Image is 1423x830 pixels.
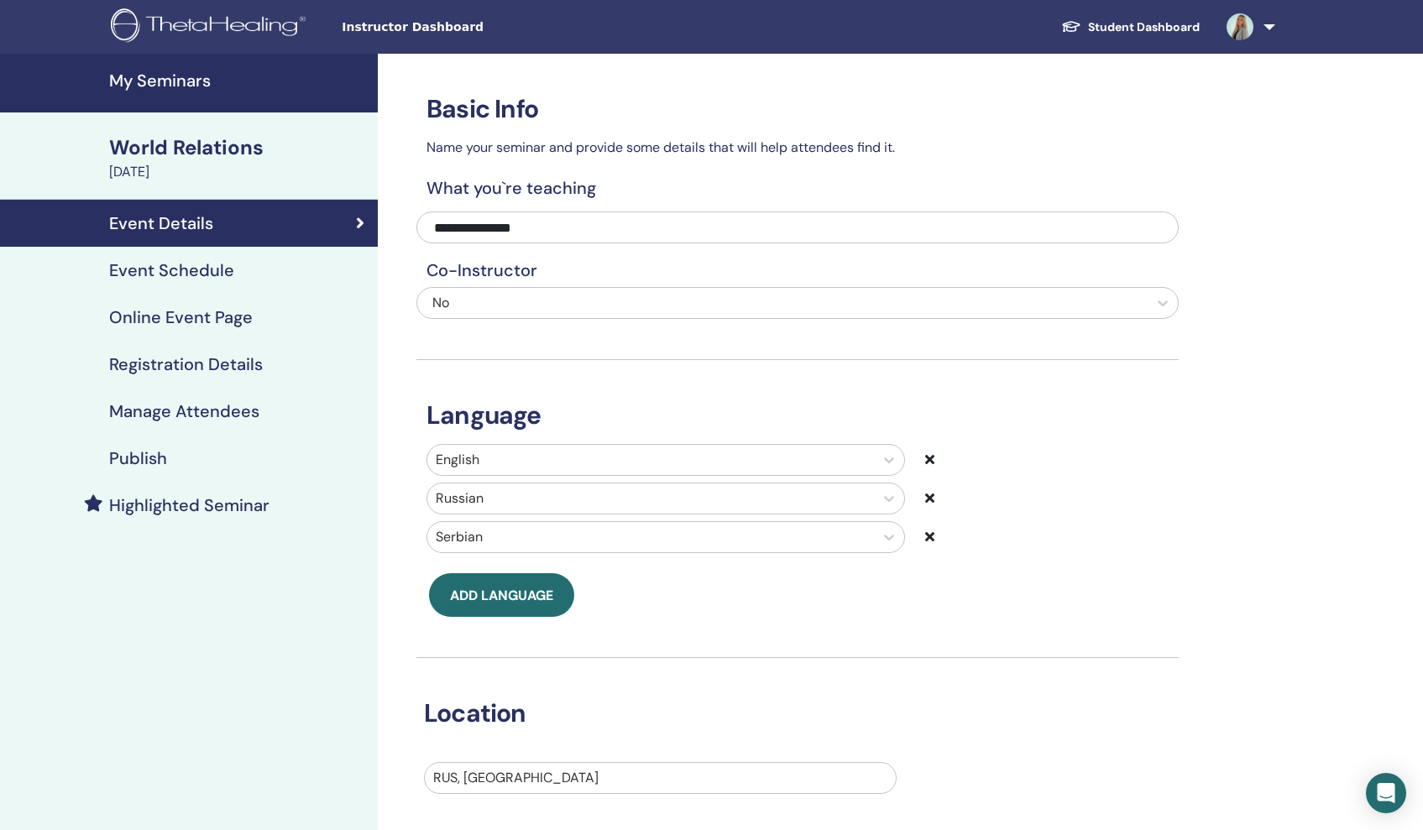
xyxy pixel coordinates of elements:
h4: Co-Instructor [416,260,1179,280]
h4: Publish [109,448,167,468]
h4: My Seminars [109,70,368,91]
h3: Location [414,698,1156,728]
a: Student Dashboard [1048,12,1213,43]
h4: What you`re teaching [416,178,1179,198]
span: Instructor Dashboard [342,18,594,36]
span: Add language [450,587,553,604]
h4: Event Schedule [109,260,234,280]
p: Name your seminar and provide some details that will help attendees find it. [416,138,1179,158]
h3: Basic Info [416,94,1179,124]
div: Open Intercom Messenger [1366,773,1406,813]
button: Add language [429,573,574,617]
img: default.jpg [1227,13,1253,40]
h4: Manage Attendees [109,401,259,421]
h4: Highlighted Seminar [109,495,269,515]
h4: Online Event Page [109,307,253,327]
span: No [432,294,449,311]
a: World Relations[DATE] [99,133,378,182]
h4: Event Details [109,213,213,233]
h4: Registration Details [109,354,263,374]
img: logo.png [111,8,311,46]
div: [DATE] [109,162,368,182]
img: graduation-cap-white.svg [1061,19,1081,34]
h3: Language [416,400,1179,431]
div: World Relations [109,133,368,162]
